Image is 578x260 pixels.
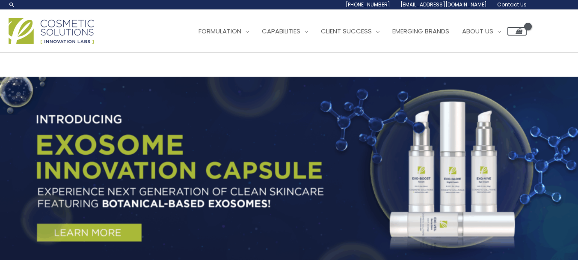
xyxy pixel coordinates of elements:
span: Contact Us [497,1,527,8]
a: Capabilities [255,18,314,44]
span: [EMAIL_ADDRESS][DOMAIN_NAME] [400,1,487,8]
a: View Shopping Cart, empty [507,27,527,36]
a: Emerging Brands [386,18,456,44]
a: About Us [456,18,507,44]
img: Cosmetic Solutions Logo [9,18,94,44]
span: [PHONE_NUMBER] [346,1,390,8]
a: Search icon link [9,1,15,8]
nav: Site Navigation [186,18,527,44]
span: Client Success [321,27,372,36]
a: Client Success [314,18,386,44]
span: Formulation [199,27,241,36]
span: Capabilities [262,27,300,36]
span: Emerging Brands [392,27,449,36]
a: Formulation [192,18,255,44]
span: About Us [462,27,493,36]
